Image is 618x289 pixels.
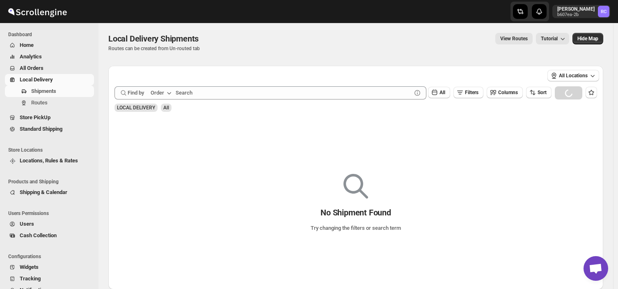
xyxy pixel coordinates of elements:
[5,86,94,97] button: Shipments
[20,126,62,132] span: Standard Shipping
[5,187,94,198] button: Shipping & Calendar
[5,261,94,273] button: Widgets
[541,36,558,42] span: Tutorial
[8,178,94,185] span: Products and Shipping
[5,39,94,51] button: Home
[151,89,164,97] div: Order
[577,35,598,42] span: Hide Map
[498,90,518,95] span: Columns
[343,174,368,199] img: Empty search results
[20,65,43,71] span: All Orders
[495,33,533,44] button: view route
[20,264,39,270] span: Widgets
[5,97,94,109] button: Routes
[428,87,450,98] button: All
[108,34,199,44] span: Local Delivery Shipments
[8,253,94,260] span: Configurations
[8,147,94,153] span: Store Locations
[5,273,94,284] button: Tracking
[8,210,94,217] span: Users Permissions
[20,157,78,164] span: Locations, Rules & Rates
[7,1,68,22] img: ScrollEngine
[108,45,202,52] p: Routes can be created from Un-routed tab
[163,105,169,111] span: All
[20,221,34,227] span: Users
[559,72,588,79] span: All Locations
[5,62,94,74] button: All Orders
[20,232,57,238] span: Cash Collection
[601,9,607,14] text: RC
[500,35,528,42] span: View Routes
[20,53,42,60] span: Analytics
[117,105,155,111] span: LOCAL DELIVERY
[439,90,445,95] span: All
[598,6,609,17] span: Rahul Chopra
[20,189,67,195] span: Shipping & Calendar
[572,33,603,44] button: Map action label
[453,87,483,98] button: Filters
[20,76,53,83] span: Local Delivery
[311,224,401,232] p: Try changing the filters or search term
[5,218,94,230] button: Users
[320,208,391,217] p: No Shipment Found
[20,275,41,282] span: Tracking
[5,155,94,166] button: Locations, Rules & Rates
[20,42,34,48] span: Home
[5,230,94,241] button: Cash Collection
[557,12,595,17] p: b607ea-2b
[8,31,94,38] span: Dashboard
[487,87,523,98] button: Columns
[526,87,552,98] button: Sort
[176,86,412,99] input: Search
[20,114,50,120] span: Store PickUp
[5,51,94,62] button: Analytics
[31,88,56,94] span: Shipments
[552,5,610,18] button: User menu
[547,70,599,81] button: All Locations
[538,90,547,95] span: Sort
[465,90,478,95] span: Filters
[31,99,48,106] span: Routes
[584,256,608,281] a: Open chat
[557,6,595,12] p: [PERSON_NAME]
[536,33,569,44] button: Tutorial
[128,89,144,97] span: Find by
[146,86,178,99] button: Order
